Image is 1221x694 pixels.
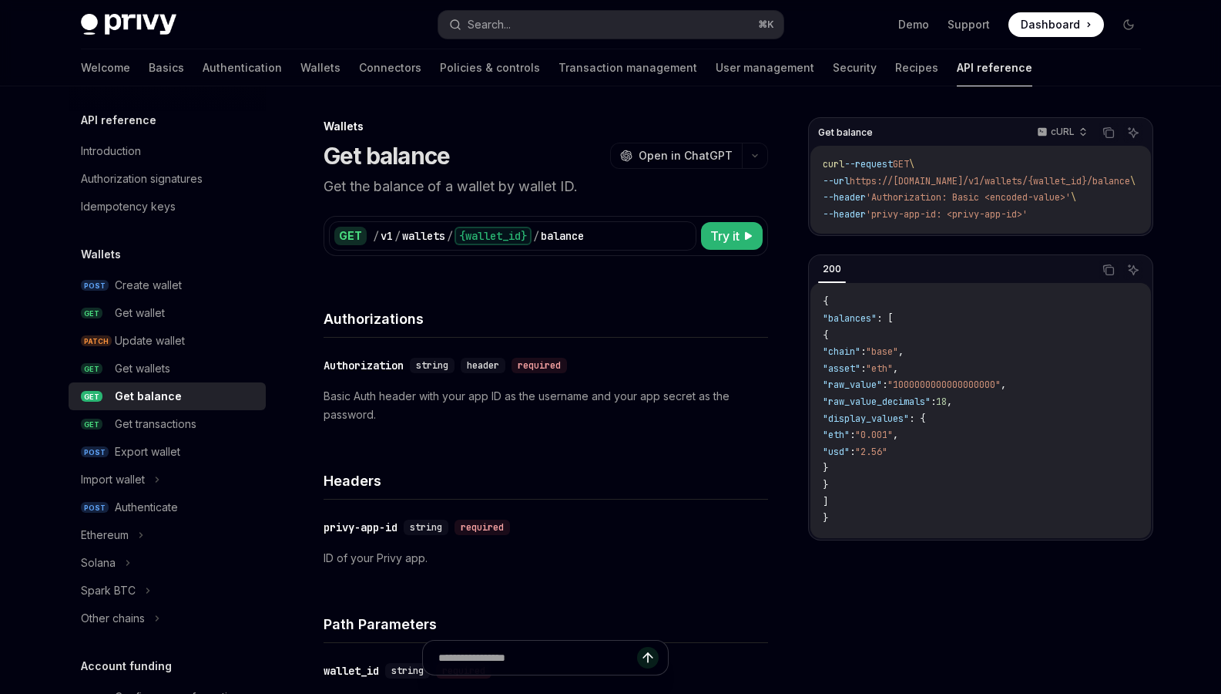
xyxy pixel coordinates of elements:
[1028,120,1094,146] button: cURL
[324,549,768,568] p: ID of your Privy app.
[898,17,929,32] a: Demo
[823,512,828,524] span: }
[81,49,130,86] a: Welcome
[447,228,453,244] div: /
[823,158,844,170] span: curl
[402,228,445,244] div: wallets
[823,345,860,358] span: "chain"
[823,479,828,491] span: }
[115,276,182,295] div: Create wallet
[455,520,510,535] div: required
[1123,123,1143,143] button: Ask AI
[115,498,178,517] div: Authenticate
[533,228,539,244] div: /
[468,15,511,34] div: Search...
[931,396,936,408] span: :
[1123,260,1143,280] button: Ask AI
[81,470,145,489] div: Import wallet
[823,462,828,474] span: }
[936,396,947,408] span: 18
[438,11,783,39] button: Search...⌘K
[324,470,768,491] h4: Headers
[81,245,121,264] h5: Wallets
[81,581,136,600] div: Spark BTC
[855,429,893,441] span: "0.001"
[394,228,401,244] div: /
[866,191,1071,204] span: 'Authorization: Basic <encoded-value>'
[1099,123,1119,143] button: Copy the contents from the code block
[850,175,1130,187] span: https://[DOMAIN_NAME]/v1/wallets/{wallet_id}/balance
[81,197,176,216] div: Idempotency keys
[1116,12,1141,37] button: Toggle dark mode
[81,308,102,319] span: GET
[324,119,768,134] div: Wallets
[866,208,1028,221] span: 'privy-app-id: <privy-app-id>'
[855,446,887,458] span: "2.56"
[823,208,866,221] span: --header
[710,227,740,245] span: Try it
[860,345,866,358] span: :
[823,429,850,441] span: "eth"
[440,49,540,86] a: Policies & controls
[115,443,180,461] div: Export wallet
[81,111,156,130] h5: API reference
[455,227,532,245] div: {wallet_id}
[833,49,877,86] a: Security
[69,327,266,355] a: PATCHUpdate wallet
[1071,191,1076,204] span: \
[324,358,404,373] div: Authorization
[69,410,266,438] a: GETGet transactions
[948,17,990,32] a: Support
[758,19,774,31] span: ⌘ K
[69,382,266,410] a: GETGet balance
[467,359,499,372] span: header
[69,137,266,165] a: Introduction
[823,362,860,375] span: "asset"
[947,396,952,408] span: ,
[716,49,814,86] a: User management
[823,191,866,204] span: --header
[81,14,176,35] img: dark logo
[882,379,887,391] span: :
[866,362,893,375] span: "eth"
[893,158,909,170] span: GET
[823,175,850,187] span: --url
[1008,12,1104,37] a: Dashboard
[115,387,182,406] div: Get balance
[69,193,266,221] a: Idempotency keys
[81,280,109,291] span: POST
[324,520,397,535] div: privy-app-id
[69,271,266,299] a: POSTCreate wallet
[823,396,931,408] span: "raw_value_decimals"
[81,363,102,375] span: GET
[887,379,1001,391] span: "1000000000000000000"
[860,362,866,375] span: :
[81,657,172,675] h5: Account funding
[300,49,340,86] a: Wallets
[559,49,697,86] a: Transaction management
[115,304,165,322] div: Get wallet
[69,494,266,521] a: POSTAuthenticate
[69,438,266,466] a: POSTExport wallet
[381,228,393,244] div: v1
[81,142,141,160] div: Introduction
[823,413,909,425] span: "display_values"
[701,222,763,250] button: Try it
[81,170,203,188] div: Authorization signatures
[866,345,898,358] span: "base"
[610,143,742,169] button: Open in ChatGPT
[81,526,129,544] div: Ethereum
[69,165,266,193] a: Authorization signatures
[324,176,768,197] p: Get the balance of a wallet by wallet ID.
[850,446,855,458] span: :
[416,359,448,372] span: string
[81,609,145,628] div: Other chains
[1099,260,1119,280] button: Copy the contents from the code block
[877,312,893,325] span: : [
[1021,17,1080,32] span: Dashboard
[115,359,170,378] div: Get wallets
[898,345,904,358] span: ,
[823,312,877,325] span: "balances"
[324,614,768,635] h4: Path Parameters
[818,126,873,139] span: Get balance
